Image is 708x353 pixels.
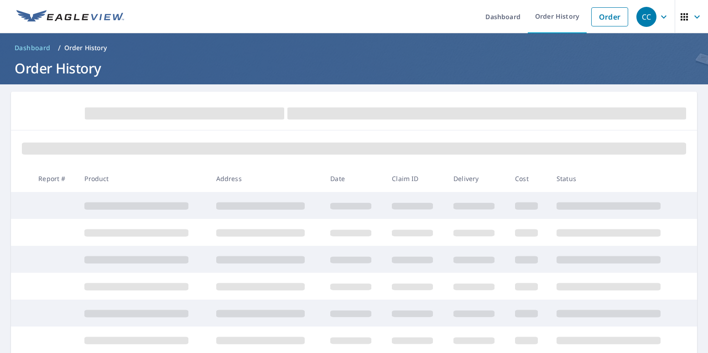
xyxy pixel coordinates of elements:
th: Date [323,165,385,192]
a: Order [591,7,628,26]
p: Order History [64,43,107,52]
img: EV Logo [16,10,124,24]
th: Cost [508,165,549,192]
th: Report # [31,165,77,192]
th: Delivery [446,165,508,192]
th: Product [77,165,208,192]
nav: breadcrumb [11,41,697,55]
h1: Order History [11,59,697,78]
th: Status [549,165,681,192]
th: Address [209,165,323,192]
span: Dashboard [15,43,51,52]
li: / [58,42,61,53]
th: Claim ID [385,165,446,192]
a: Dashboard [11,41,54,55]
div: CC [636,7,656,27]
